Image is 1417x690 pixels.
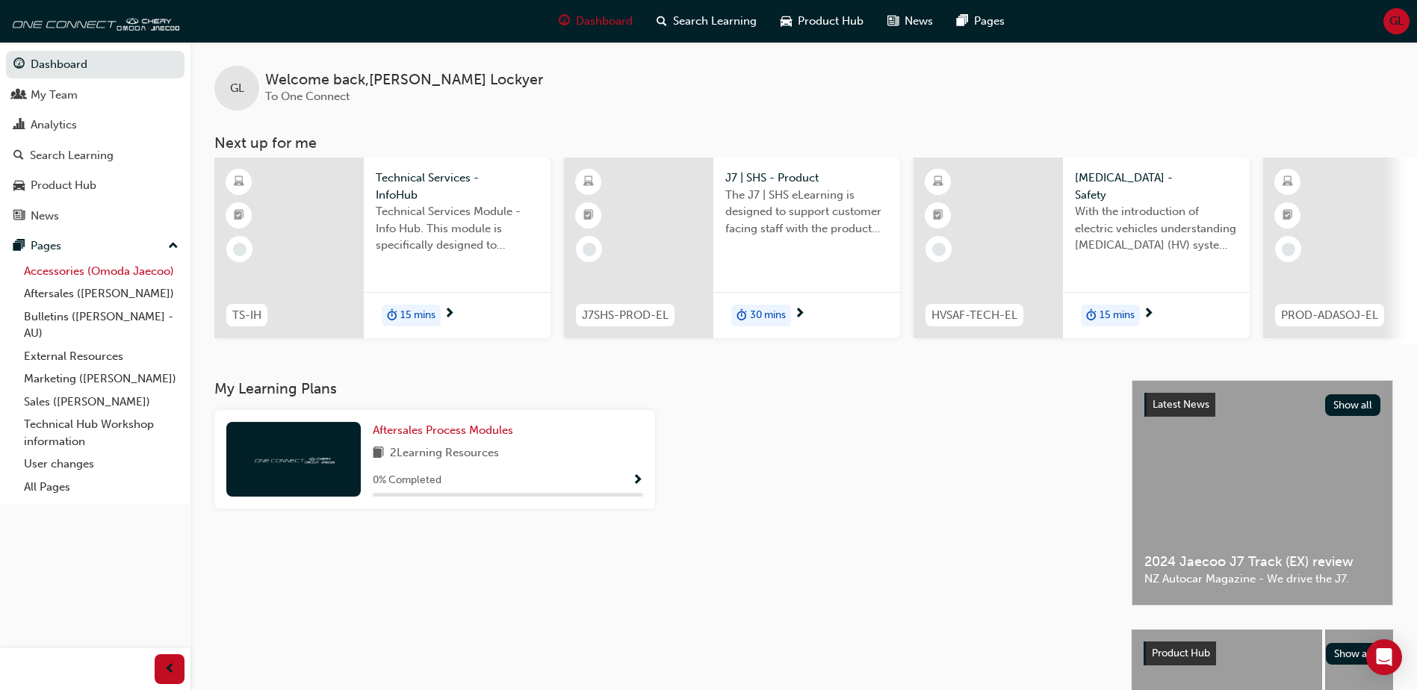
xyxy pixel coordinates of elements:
span: learningResourceType_ELEARNING-icon [933,172,943,192]
a: Aftersales ([PERSON_NAME]) [18,282,185,305]
a: Sales ([PERSON_NAME]) [18,391,185,414]
span: PROD-ADASOJ-EL [1281,307,1378,324]
a: HVSAF-TECH-EL[MEDICAL_DATA] - SafetyWith the introduction of electric vehicles understanding [MED... [914,158,1250,338]
a: guage-iconDashboard [547,6,645,37]
img: oneconnect [252,452,335,466]
span: learningResourceType_ELEARNING-icon [234,172,244,192]
span: Product Hub [1152,647,1210,659]
span: 30 mins [750,307,786,324]
span: J7 | SHS - Product [725,170,888,187]
span: Product Hub [798,13,863,30]
a: Product Hub [6,172,185,199]
span: TS-IH [232,307,261,324]
button: GL [1383,8,1410,34]
a: All Pages [18,476,185,499]
span: news-icon [887,12,899,31]
span: chart-icon [13,119,25,132]
span: [MEDICAL_DATA] - Safety [1075,170,1238,203]
h3: Next up for me [190,134,1417,152]
button: Pages [6,232,185,260]
a: car-iconProduct Hub [769,6,875,37]
span: book-icon [373,444,384,463]
span: Latest News [1153,398,1209,411]
span: Welcome back , [PERSON_NAME] Lockyer [265,72,543,89]
span: pages-icon [957,12,968,31]
div: Product Hub [31,177,96,194]
span: Pages [974,13,1005,30]
button: Show all [1326,643,1382,665]
span: news-icon [13,210,25,223]
span: 15 mins [1100,307,1135,324]
span: NZ Autocar Magazine - We drive the J7. [1144,571,1380,588]
span: next-icon [794,308,805,321]
a: Marketing ([PERSON_NAME]) [18,367,185,391]
span: GL [230,80,244,97]
a: My Team [6,81,185,109]
a: External Resources [18,345,185,368]
span: Dashboard [576,13,633,30]
div: News [31,208,59,225]
span: car-icon [781,12,792,31]
span: learningResourceType_ELEARNING-icon [1283,172,1293,192]
a: Dashboard [6,51,185,78]
a: Bulletins ([PERSON_NAME] - AU) [18,305,185,345]
div: Pages [31,237,61,255]
span: pages-icon [13,240,25,253]
span: HVSAF-TECH-EL [931,307,1017,324]
span: booktick-icon [583,206,594,226]
span: The J7 | SHS eLearning is designed to support customer facing staff with the product and sales in... [725,187,888,237]
span: learningRecordVerb_NONE-icon [932,243,946,256]
span: 15 mins [400,307,435,324]
span: guage-icon [13,58,25,72]
span: Aftersales Process Modules [373,423,513,437]
span: booktick-icon [933,206,943,226]
span: Technical Services Module - Info Hub. This module is specifically designed to address the require... [376,203,539,254]
span: learningResourceType_ELEARNING-icon [583,172,594,192]
span: next-icon [1143,308,1154,321]
span: With the introduction of electric vehicles understanding [MEDICAL_DATA] (HV) systems is critical ... [1075,203,1238,254]
span: 2 Learning Resources [390,444,499,463]
span: search-icon [13,149,24,163]
a: J7SHS-PROD-ELJ7 | SHS - ProductThe J7 | SHS eLearning is designed to support customer facing staf... [564,158,900,338]
a: Technical Hub Workshop information [18,413,185,453]
button: Show Progress [632,471,643,490]
span: up-icon [168,237,179,256]
span: News [905,13,933,30]
span: guage-icon [559,12,570,31]
img: oneconnect [7,6,179,36]
span: people-icon [13,89,25,102]
span: duration-icon [737,306,747,326]
a: Aftersales Process Modules [373,422,519,439]
span: car-icon [13,179,25,193]
span: GL [1389,13,1404,30]
span: Show Progress [632,474,643,488]
a: search-iconSearch Learning [645,6,769,37]
button: Show all [1325,394,1381,416]
a: Latest NewsShow all2024 Jaecoo J7 Track (EX) reviewNZ Autocar Magazine - We drive the J7. [1132,380,1393,606]
div: Open Intercom Messenger [1366,639,1402,675]
a: Analytics [6,111,185,139]
a: news-iconNews [875,6,945,37]
div: Search Learning [30,147,114,164]
span: booktick-icon [1283,206,1293,226]
span: duration-icon [1086,306,1097,326]
div: My Team [31,87,78,104]
span: prev-icon [164,660,176,679]
span: learningRecordVerb_NONE-icon [583,243,596,256]
span: learningRecordVerb_NONE-icon [233,243,246,256]
span: Search Learning [673,13,757,30]
span: 2024 Jaecoo J7 Track (EX) review [1144,553,1380,571]
a: News [6,202,185,230]
a: User changes [18,453,185,476]
a: Product HubShow all [1144,641,1381,665]
span: Technical Services - InfoHub [376,170,539,203]
h3: My Learning Plans [214,380,1108,397]
span: To One Connect [265,90,350,103]
a: Latest NewsShow all [1144,393,1380,417]
span: duration-icon [387,306,397,326]
a: pages-iconPages [945,6,1017,37]
span: 0 % Completed [373,472,441,489]
a: TS-IHTechnical Services - InfoHubTechnical Services Module - Info Hub. This module is specificall... [214,158,551,338]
